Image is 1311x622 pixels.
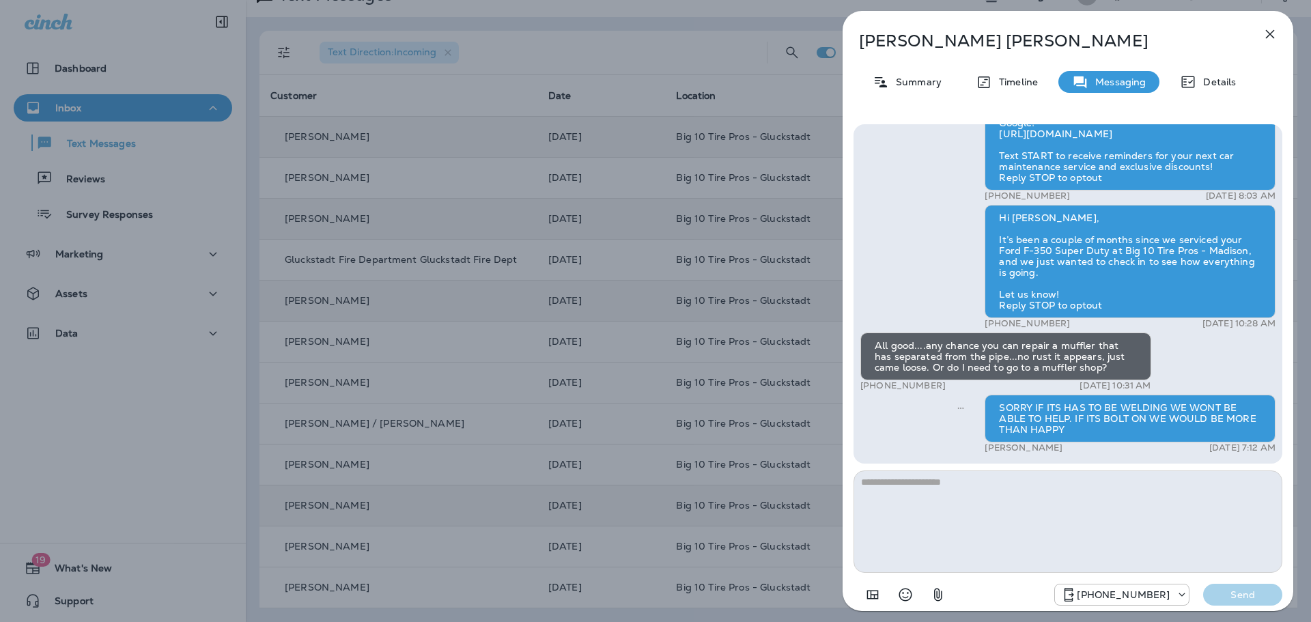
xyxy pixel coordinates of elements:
div: +1 (601) 539-4494 [1055,586,1189,603]
p: [DATE] 10:31 AM [1080,380,1151,391]
p: Summary [889,76,942,87]
div: SORRY IF ITS HAS TO BE WELDING WE WONT BE ABLE TO HELP. IF ITS BOLT ON WE WOULD BE MORE THAN HAPPY [985,395,1275,442]
p: Messaging [1088,76,1146,87]
div: Thank you for stopping by Big 10 Tire Pros - [GEOGRAPHIC_DATA]! Please leave us a review on Googl... [985,88,1275,190]
p: [PERSON_NAME] [PERSON_NAME] [859,31,1232,51]
span: Sent [957,401,964,413]
p: Timeline [992,76,1038,87]
button: Select an emoji [892,581,919,608]
p: Details [1196,76,1236,87]
div: Hi [PERSON_NAME], It’s been a couple of months since we serviced your Ford F-350 Super Duty at Bi... [985,205,1275,318]
p: [PHONE_NUMBER] [860,380,946,391]
p: [PHONE_NUMBER] [1077,589,1170,600]
p: [PHONE_NUMBER] [985,318,1070,329]
p: [DATE] 10:28 AM [1202,318,1275,329]
p: [DATE] 7:12 AM [1209,442,1275,453]
p: [PHONE_NUMBER] [985,190,1070,201]
p: [PERSON_NAME] [985,442,1062,453]
button: Add in a premade template [859,581,886,608]
p: [DATE] 8:03 AM [1206,190,1275,201]
div: All good....any chance you can repair a muffler that has separated from the pipe...no rust it app... [860,333,1151,380]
